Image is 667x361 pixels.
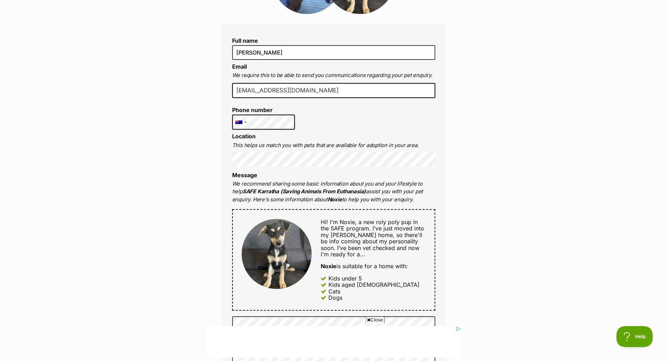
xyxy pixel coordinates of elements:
[321,218,424,258] span: Hi! I'm Noxie, a new roly poly pup in the SAFE program. I’ve just moved into my [PERSON_NAME] hom...
[243,188,366,195] strong: SAFE Karratha (Saving Animals From Euthanasia)
[328,282,419,288] div: Kids aged [DEMOGRAPHIC_DATA]
[206,326,461,357] iframe: Advertisement
[328,196,342,203] strong: Noxie
[232,133,256,140] label: Location
[232,180,435,204] p: We recommend sharing some basic information about you and your lifestyle to help assist you with ...
[232,172,257,179] label: Message
[321,263,336,270] strong: Noxie
[232,37,435,44] label: Full name
[232,63,247,70] label: Email
[232,115,249,130] div: Australia: +61
[232,141,435,150] p: This helps us match you with pets that are available for adoption in your area.
[242,219,312,289] img: Noxie
[328,294,342,301] div: Dogs
[328,288,340,294] div: Cats
[366,316,384,323] span: Close
[321,263,425,269] div: is suitable for a home with:
[232,71,435,79] p: We require this to be able to send you communications regarding your pet enquiry.
[232,107,295,113] label: Phone number
[616,326,653,347] iframe: Help Scout Beacon - Open
[328,275,362,282] div: Kids under 5
[232,45,435,60] input: E.g. Jimmy Chew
